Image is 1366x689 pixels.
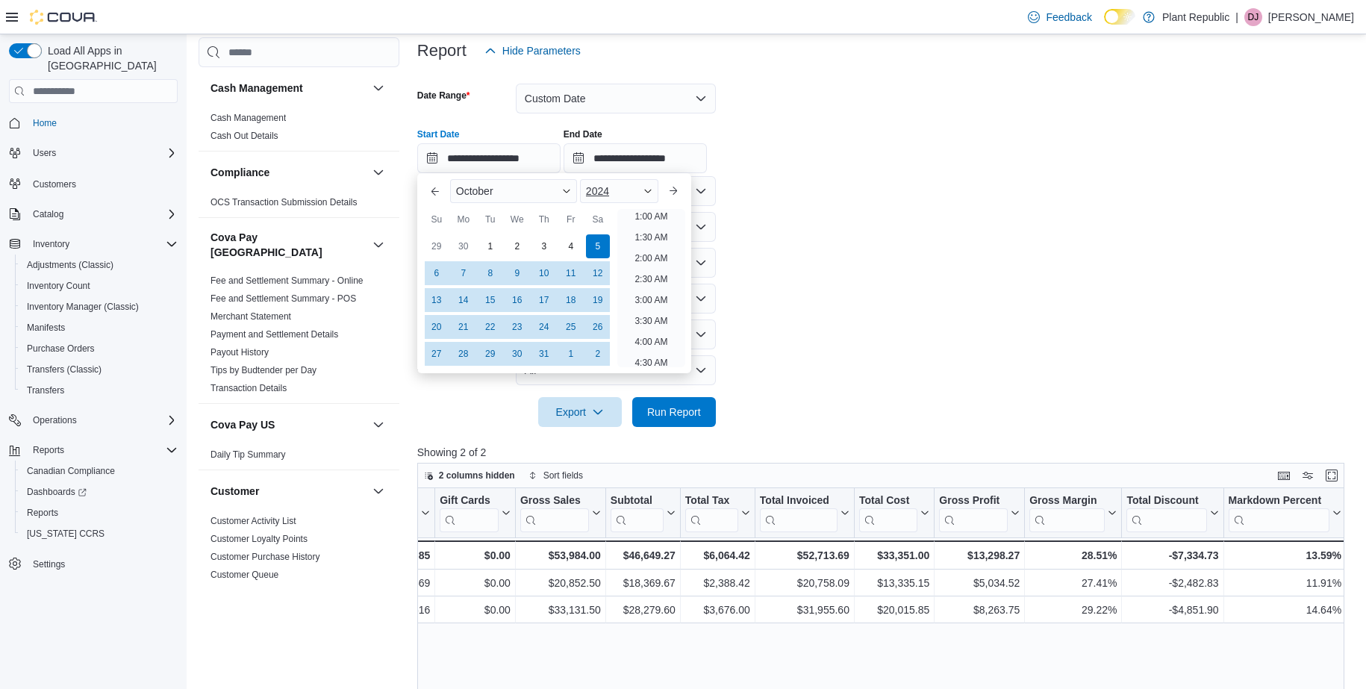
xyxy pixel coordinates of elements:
[859,574,929,592] div: $13,335.15
[520,494,589,532] div: Gross Sales
[439,470,515,481] span: 2 columns hidden
[760,546,849,564] div: $52,713.69
[440,494,499,508] div: Gift Cards
[685,494,738,508] div: Total Tax
[629,270,673,288] li: 2:30 AM
[3,234,184,255] button: Inventory
[199,512,399,608] div: Customer
[33,178,76,190] span: Customers
[1029,574,1117,592] div: 27.41%
[210,484,259,499] h3: Customer
[520,601,601,619] div: $33,131.50
[3,112,184,134] button: Home
[210,534,308,544] a: Customer Loyalty Points
[647,405,701,420] span: Run Report
[505,288,529,312] div: day-16
[21,298,145,316] a: Inventory Manager (Classic)
[21,483,178,501] span: Dashboards
[452,342,475,366] div: day-28
[564,128,602,140] label: End Date
[505,342,529,366] div: day-30
[27,205,69,223] button: Catalog
[1029,601,1117,619] div: 29.22%
[629,208,673,225] li: 1:00 AM
[580,179,658,203] div: Button. Open the year selector. 2024 is currently selected.
[586,208,610,231] div: Sa
[27,175,82,193] a: Customers
[423,179,447,203] button: Previous Month
[27,411,83,429] button: Operations
[456,185,493,197] span: October
[15,502,184,523] button: Reports
[611,494,664,532] div: Subtotal
[559,342,583,366] div: day-1
[21,525,110,543] a: [US_STATE] CCRS
[859,494,929,532] button: Total Cost
[1268,8,1354,26] p: [PERSON_NAME]
[532,342,556,366] div: day-31
[210,449,286,460] a: Daily Tip Summary
[478,288,502,312] div: day-15
[425,342,449,366] div: day-27
[27,507,58,519] span: Reports
[33,117,57,129] span: Home
[760,494,838,508] div: Total Invoiced
[21,361,107,378] a: Transfers (Classic)
[210,449,286,461] span: Daily Tip Summary
[27,144,62,162] button: Users
[210,275,364,286] a: Fee and Settlement Summary - Online
[1126,574,1218,592] div: -$2,482.83
[478,315,502,339] div: day-22
[760,494,838,532] div: Total Invoiced
[520,574,601,592] div: $20,852.50
[210,81,303,96] h3: Cash Management
[505,315,529,339] div: day-23
[21,381,70,399] a: Transfers
[27,113,178,132] span: Home
[1235,8,1238,26] p: |
[21,462,121,480] a: Canadian Compliance
[27,235,75,253] button: Inventory
[1228,494,1341,532] button: Markdown Percent
[210,197,358,208] a: OCS Transaction Submission Details
[210,165,367,180] button: Compliance
[440,546,511,564] div: $0.00
[1046,10,1091,25] span: Feedback
[33,147,56,159] span: Users
[210,293,356,305] span: Fee and Settlement Summary - POS
[3,553,184,575] button: Settings
[1126,494,1218,532] button: Total Discount
[210,365,316,375] a: Tips by Budtender per Day
[210,417,367,432] button: Cova Pay US
[27,322,65,334] span: Manifests
[21,381,178,399] span: Transfers
[210,515,296,527] span: Customer Activity List
[21,462,178,480] span: Canadian Compliance
[685,574,750,592] div: $2,388.42
[1228,494,1329,508] div: Markdown Percent
[21,298,178,316] span: Inventory Manager (Classic)
[586,261,610,285] div: day-12
[685,494,750,532] button: Total Tax
[33,238,69,250] span: Inventory
[21,361,178,378] span: Transfers (Classic)
[15,296,184,317] button: Inventory Manager (Classic)
[27,343,95,355] span: Purchase Orders
[478,36,587,66] button: Hide Parameters
[3,172,184,194] button: Customers
[532,261,556,285] div: day-10
[1126,494,1206,532] div: Total Discount
[532,234,556,258] div: day-3
[450,179,577,203] div: Button. Open the month selector. October is currently selected.
[210,552,320,562] a: Customer Purchase History
[21,256,119,274] a: Adjustments (Classic)
[210,533,308,545] span: Customer Loyalty Points
[21,504,64,522] a: Reports
[516,84,716,113] button: Custom Date
[532,208,556,231] div: Th
[440,494,511,532] button: Gift Cards
[547,397,613,427] span: Export
[369,79,387,97] button: Cash Management
[15,255,184,275] button: Adjustments (Classic)
[33,444,64,456] span: Reports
